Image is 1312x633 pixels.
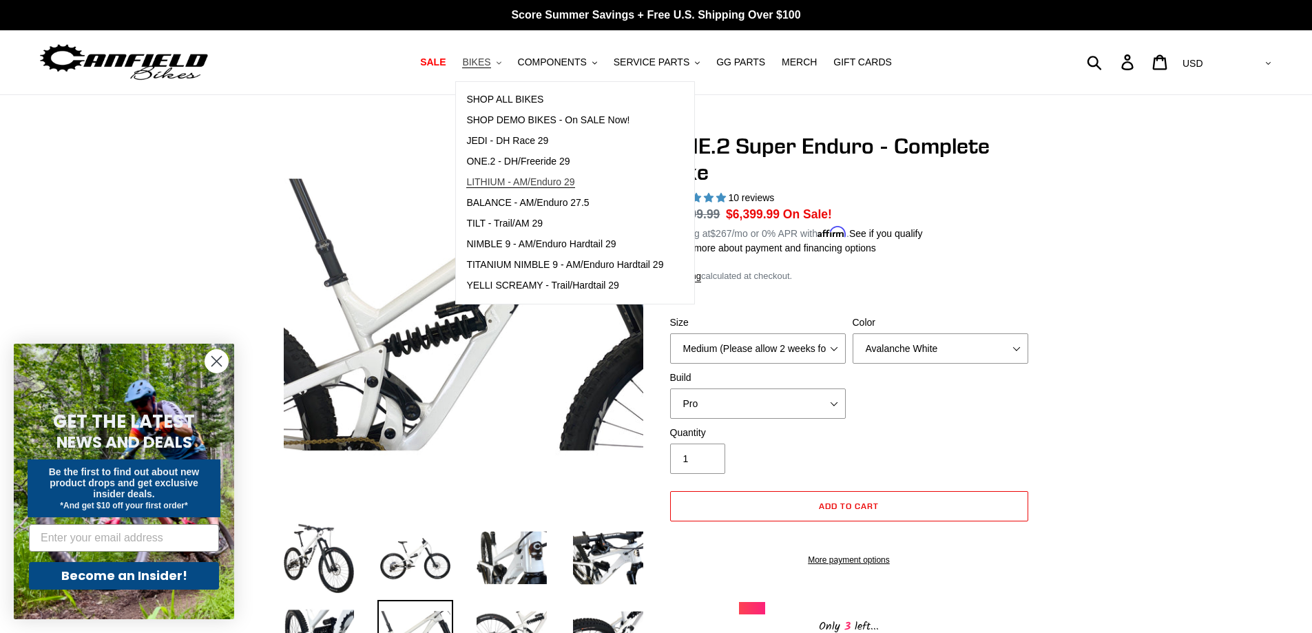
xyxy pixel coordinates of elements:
[818,226,846,238] span: Affirm
[456,110,674,131] a: SHOP DEMO BIKES - On SALE Now!
[775,53,824,72] a: MERCH
[466,197,589,209] span: BALANCE - AM/Enduro 27.5
[667,269,1032,283] div: calculated at checkout.
[511,53,604,72] button: COMPONENTS
[1094,47,1129,77] input: Search
[462,56,490,68] span: BIKES
[60,501,187,510] span: *And get $10 off your first order*
[281,520,357,596] img: Load image into Gallery viewer, ONE.2 Super Enduro - Complete Bike
[456,131,674,152] a: JEDI - DH Race 29
[466,114,629,126] span: SHOP DEMO BIKES - On SALE Now!
[466,94,543,105] span: SHOP ALL BIKES
[710,228,731,239] span: $267
[466,259,663,271] span: TITANIUM NIMBLE 9 - AM/Enduro Hardtail 29
[413,53,452,72] a: SALE
[466,218,543,229] span: TILT - Trail/AM 29
[205,349,229,373] button: Close dialog
[466,176,574,188] span: LITHIUM - AM/Enduro 29
[456,214,674,234] a: TILT - Trail/AM 29
[728,192,774,203] span: 10 reviews
[466,135,548,147] span: JEDI - DH Race 29
[420,56,446,68] span: SALE
[456,90,674,110] a: SHOP ALL BIKES
[518,56,587,68] span: COMPONENTS
[826,53,899,72] a: GIFT CARDS
[466,280,619,291] span: YELLI SCREAMY - Trail/Hardtail 29
[570,520,646,596] img: Load image into Gallery viewer, ONE.2 Super Enduro - Complete Bike
[456,276,674,296] a: YELLI SCREAMY - Trail/Hardtail 29
[466,156,570,167] span: ONE.2 - DH/Freeride 29
[456,172,674,193] a: LITHIUM - AM/Enduro 29
[670,315,846,330] label: Size
[670,426,846,440] label: Quantity
[667,192,729,203] span: 5.00 stars
[667,242,876,253] a: Learn more about payment and financing options
[819,501,879,511] span: Add to cart
[716,56,765,68] span: GG PARTS
[377,520,453,596] img: Load image into Gallery viewer, ONE.2 Super Enduro - Complete Bike
[49,466,200,499] span: Be the first to find out about new product drops and get exclusive insider deals.
[29,562,219,590] button: Become an Insider!
[456,255,674,276] a: TITANIUM NIMBLE 9 - AM/Enduro Hardtail 29
[456,193,674,214] a: BALANCE - AM/Enduro 27.5
[726,207,780,221] span: $6,399.99
[783,205,832,223] span: On Sale!
[853,315,1028,330] label: Color
[455,53,508,72] button: BIKES
[782,56,817,68] span: MERCH
[667,223,923,241] p: Starting at /mo or 0% APR with .
[833,56,892,68] span: GIFT CARDS
[456,152,674,172] a: ONE.2 - DH/Freeride 29
[53,409,195,434] span: GET THE LATEST
[474,520,550,596] img: Load image into Gallery viewer, ONE.2 Super Enduro - Complete Bike
[607,53,707,72] button: SERVICE PARTS
[670,371,846,385] label: Build
[849,228,923,239] a: See if you qualify - Learn more about Affirm Financing (opens in modal)
[614,56,689,68] span: SERVICE PARTS
[667,133,1032,186] h1: ONE.2 Super Enduro - Complete Bike
[56,431,192,453] span: NEWS AND DEALS
[38,41,210,84] img: Canfield Bikes
[670,491,1028,521] button: Add to cart
[670,554,1028,566] a: More payment options
[709,53,772,72] a: GG PARTS
[456,234,674,255] a: NIMBLE 9 - AM/Enduro Hardtail 29
[29,524,219,552] input: Enter your email address
[466,238,616,250] span: NIMBLE 9 - AM/Enduro Hardtail 29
